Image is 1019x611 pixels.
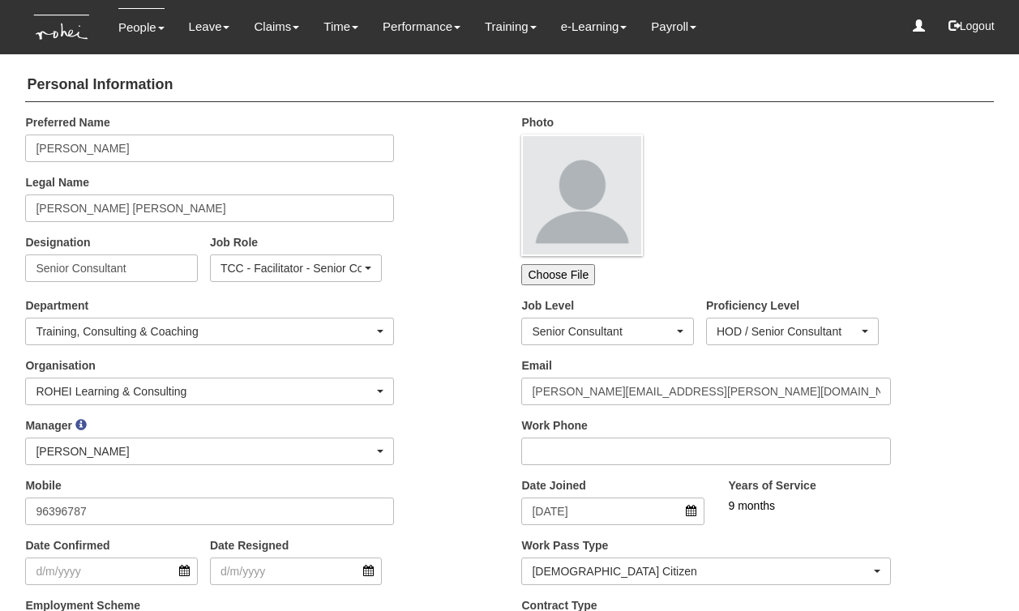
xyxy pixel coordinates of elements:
h4: Personal Information [25,69,993,102]
button: Senior Consultant [521,318,694,345]
a: e-Learning [561,8,627,45]
button: Logout [937,6,1006,45]
div: [DEMOGRAPHIC_DATA] Citizen [532,563,870,579]
label: Photo [521,114,554,130]
label: Date Confirmed [25,537,109,553]
label: Work Phone [521,417,587,434]
a: Leave [189,8,230,45]
img: profile.png [521,135,643,256]
input: d/m/yyyy [210,558,383,585]
button: HOD / Senior Consultant [706,318,879,345]
div: TCC - Facilitator - Senior Consultant [220,260,362,276]
label: Date Joined [521,477,585,493]
input: d/m/yyyy [25,558,198,585]
label: Organisation [25,357,95,374]
a: Performance [383,8,460,45]
label: Job Role [210,234,258,250]
a: Time [323,8,358,45]
label: Work Pass Type [521,537,608,553]
div: ROHEI Learning & Consulting [36,383,374,399]
label: Preferred Name [25,114,109,130]
div: Training, Consulting & Coaching [36,323,374,340]
a: Payroll [651,8,696,45]
button: ROHEI Learning & Consulting [25,378,394,405]
a: Training [485,8,537,45]
button: Training, Consulting & Coaching [25,318,394,345]
label: Job Level [521,297,574,314]
label: Mobile [25,477,61,493]
div: Senior Consultant [532,323,674,340]
div: HOD / Senior Consultant [717,323,858,340]
input: Choose File [521,264,595,285]
a: People [118,8,165,46]
label: Date Resigned [210,537,289,553]
div: [PERSON_NAME] [36,443,374,459]
label: Department [25,297,88,314]
label: Email [521,357,551,374]
label: Manager [25,417,72,434]
input: d/m/yyyy [521,498,704,525]
label: Designation [25,234,90,250]
button: TCC - Facilitator - Senior Consultant [210,254,383,282]
button: [PERSON_NAME] [25,438,394,465]
div: 9 months [729,498,953,514]
button: [DEMOGRAPHIC_DATA] Citizen [521,558,890,585]
label: Legal Name [25,174,89,190]
label: Proficiency Level [706,297,799,314]
label: Years of Service [729,477,816,493]
a: Claims [254,8,299,45]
